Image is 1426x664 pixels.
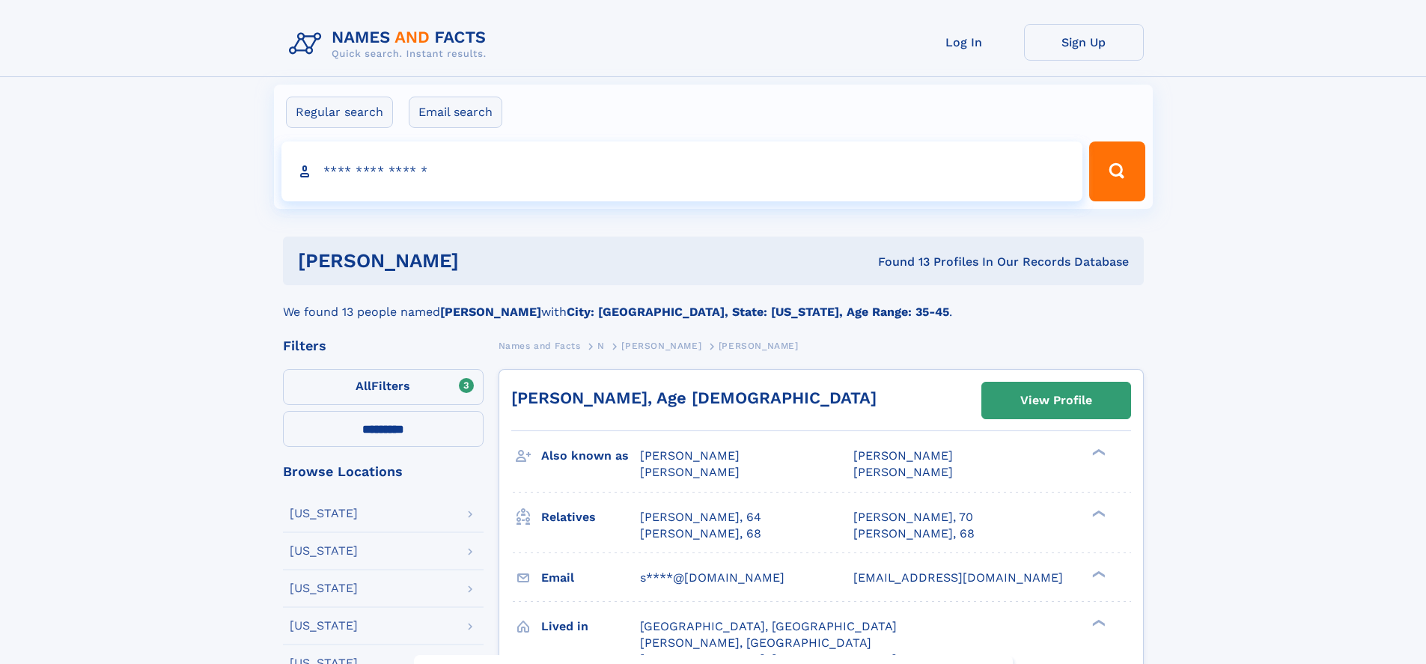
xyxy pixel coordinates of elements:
[1020,383,1092,418] div: View Profile
[640,526,761,542] a: [PERSON_NAME], 68
[904,24,1024,61] a: Log In
[1088,618,1106,627] div: ❯
[621,336,701,355] a: [PERSON_NAME]
[281,141,1083,201] input: search input
[541,565,640,591] h3: Email
[1088,448,1106,457] div: ❯
[621,341,701,351] span: [PERSON_NAME]
[719,341,799,351] span: [PERSON_NAME]
[511,389,877,407] a: [PERSON_NAME], Age [DEMOGRAPHIC_DATA]
[853,448,953,463] span: [PERSON_NAME]
[668,254,1129,270] div: Found 13 Profiles In Our Records Database
[290,620,358,632] div: [US_STATE]
[541,505,640,530] h3: Relatives
[409,97,502,128] label: Email search
[1088,569,1106,579] div: ❯
[290,508,358,520] div: [US_STATE]
[853,570,1063,585] span: [EMAIL_ADDRESS][DOMAIN_NAME]
[1089,141,1145,201] button: Search Button
[283,465,484,478] div: Browse Locations
[982,383,1130,418] a: View Profile
[597,341,605,351] span: N
[640,448,740,463] span: [PERSON_NAME]
[440,305,541,319] b: [PERSON_NAME]
[283,285,1144,321] div: We found 13 people named with .
[541,614,640,639] h3: Lived in
[853,509,973,526] a: [PERSON_NAME], 70
[290,545,358,557] div: [US_STATE]
[853,465,953,479] span: [PERSON_NAME]
[499,336,581,355] a: Names and Facts
[286,97,393,128] label: Regular search
[597,336,605,355] a: N
[1088,508,1106,518] div: ❯
[640,509,761,526] a: [PERSON_NAME], 64
[541,443,640,469] h3: Also known as
[290,582,358,594] div: [US_STATE]
[283,339,484,353] div: Filters
[283,369,484,405] label: Filters
[356,379,371,393] span: All
[640,636,871,650] span: [PERSON_NAME], [GEOGRAPHIC_DATA]
[283,24,499,64] img: Logo Names and Facts
[853,526,975,542] a: [PERSON_NAME], 68
[640,619,897,633] span: [GEOGRAPHIC_DATA], [GEOGRAPHIC_DATA]
[1024,24,1144,61] a: Sign Up
[640,465,740,479] span: [PERSON_NAME]
[298,252,668,270] h1: [PERSON_NAME]
[567,305,949,319] b: City: [GEOGRAPHIC_DATA], State: [US_STATE], Age Range: 35-45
